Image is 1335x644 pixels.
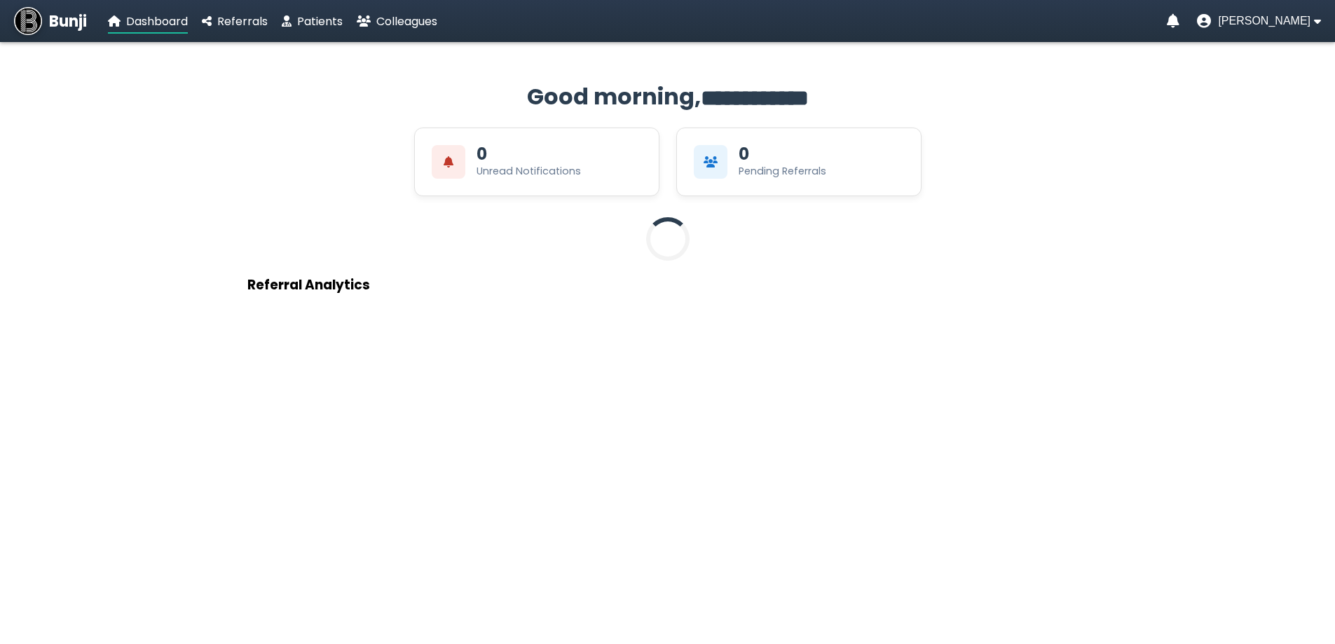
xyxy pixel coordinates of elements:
img: Bunji Dental Referral Management [14,7,42,35]
h3: Referral Analytics [247,275,1088,295]
a: Colleagues [357,13,437,30]
button: User menu [1197,14,1321,28]
div: 0 [739,146,749,163]
div: Unread Notifications [477,164,581,179]
span: Bunji [49,10,87,33]
span: Colleagues [376,13,437,29]
div: View Unread Notifications [414,128,659,196]
a: Referrals [202,13,268,30]
span: Referrals [217,13,268,29]
div: View Pending Referrals [676,128,922,196]
span: [PERSON_NAME] [1218,15,1310,27]
div: 0 [477,146,487,163]
a: Dashboard [108,13,188,30]
span: Dashboard [126,13,188,29]
span: Patients [297,13,343,29]
a: Patients [282,13,343,30]
a: Notifications [1167,14,1179,28]
div: Pending Referrals [739,164,826,179]
a: Bunji [14,7,87,35]
h2: Good morning, [247,80,1088,114]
